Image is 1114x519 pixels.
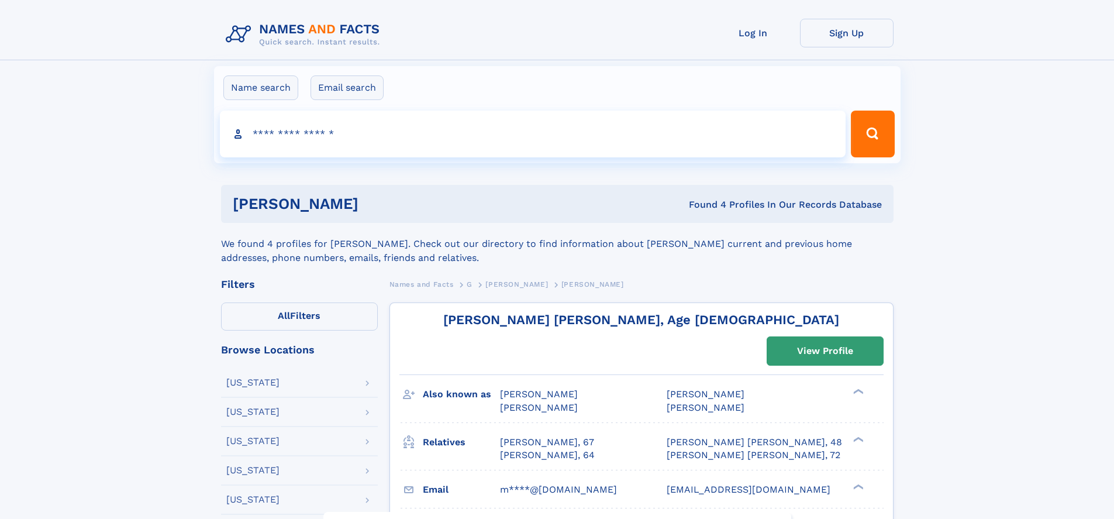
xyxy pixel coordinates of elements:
[221,279,378,290] div: Filters
[221,223,894,265] div: We found 4 profiles for [PERSON_NAME]. Check out our directory to find information about [PERSON_...
[226,436,280,446] div: [US_STATE]
[389,277,454,291] a: Names and Facts
[226,378,280,387] div: [US_STATE]
[221,303,378,331] label: Filters
[278,310,290,321] span: All
[467,277,472,291] a: G
[767,337,883,365] a: View Profile
[500,449,595,462] a: [PERSON_NAME], 64
[667,436,842,449] a: [PERSON_NAME] [PERSON_NAME], 48
[851,111,894,157] button: Search Button
[220,111,846,157] input: search input
[485,280,548,288] span: [PERSON_NAME]
[423,432,500,452] h3: Relatives
[850,388,864,396] div: ❯
[667,389,744,400] span: [PERSON_NAME]
[706,19,800,47] a: Log In
[797,338,853,365] div: View Profile
[850,483,864,490] div: ❯
[800,19,894,47] a: Sign Up
[443,312,839,327] a: [PERSON_NAME] [PERSON_NAME], Age [DEMOGRAPHIC_DATA]
[850,435,864,443] div: ❯
[500,389,578,400] span: [PERSON_NAME]
[667,484,830,495] span: [EMAIL_ADDRESS][DOMAIN_NAME]
[485,277,548,291] a: [PERSON_NAME]
[667,402,744,413] span: [PERSON_NAME]
[500,402,578,413] span: [PERSON_NAME]
[561,280,624,288] span: [PERSON_NAME]
[226,407,280,417] div: [US_STATE]
[500,436,594,449] a: [PERSON_NAME], 67
[667,449,840,462] a: [PERSON_NAME] [PERSON_NAME], 72
[221,19,389,50] img: Logo Names and Facts
[467,280,472,288] span: G
[221,345,378,355] div: Browse Locations
[226,495,280,504] div: [US_STATE]
[311,75,384,100] label: Email search
[423,480,500,500] h3: Email
[226,466,280,475] div: [US_STATE]
[423,384,500,404] h3: Also known as
[523,198,882,211] div: Found 4 Profiles In Our Records Database
[233,197,524,211] h1: [PERSON_NAME]
[223,75,298,100] label: Name search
